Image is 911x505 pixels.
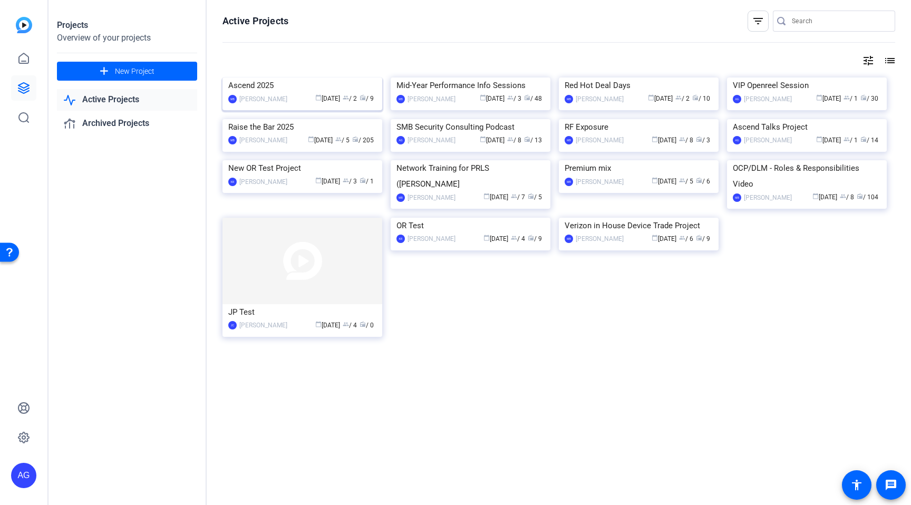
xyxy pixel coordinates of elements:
div: [PERSON_NAME] [408,234,455,244]
span: / 10 [692,95,710,102]
div: [PERSON_NAME] [408,135,455,145]
div: Overview of your projects [57,32,197,44]
div: [PERSON_NAME] [744,192,792,203]
span: radio [692,94,699,101]
div: MB [396,193,405,202]
div: [PERSON_NAME] [239,94,287,104]
span: / 2 [675,95,690,102]
span: / 8 [679,137,693,144]
span: / 2 [343,95,357,102]
span: / 5 [528,193,542,201]
div: JP Test [228,304,376,320]
span: [DATE] [480,137,505,144]
span: calendar_today [315,177,322,183]
span: group [343,94,349,101]
mat-icon: filter_list [752,15,764,27]
span: radio [360,94,366,101]
span: [DATE] [652,235,676,242]
div: MB [565,235,573,243]
span: radio [528,235,534,241]
div: MB [733,193,741,202]
span: radio [696,136,702,142]
a: Archived Projects [57,113,197,134]
div: MB [565,136,573,144]
span: group [844,136,850,142]
div: [PERSON_NAME] [576,177,624,187]
span: radio [360,321,366,327]
span: New Project [115,66,154,77]
span: radio [696,177,702,183]
span: [DATE] [315,322,340,329]
div: [PERSON_NAME] [408,192,455,203]
span: calendar_today [483,193,490,199]
span: / 3 [696,137,710,144]
span: / 3 [343,178,357,185]
span: [DATE] [480,95,505,102]
div: OCP/DLM - Roles & Responsibilities Video [733,160,881,192]
span: radio [860,136,867,142]
span: radio [857,193,863,199]
span: / 13 [524,137,542,144]
span: group [844,94,850,101]
span: / 9 [528,235,542,242]
span: group [511,193,517,199]
div: AG [396,136,405,144]
span: calendar_today [483,235,490,241]
div: MB [396,95,405,103]
span: [DATE] [648,95,673,102]
img: blue-gradient.svg [16,17,32,33]
div: SMB Security Consulting Podcast [396,119,545,135]
span: calendar_today [816,94,822,101]
div: Mid-Year Performance Info Sessions [396,77,545,93]
span: radio [860,94,867,101]
span: [DATE] [308,137,333,144]
span: calendar_today [812,193,819,199]
span: calendar_today [816,136,822,142]
span: / 8 [507,137,521,144]
div: Ascend 2025 [228,77,376,93]
span: calendar_today [480,136,486,142]
span: calendar_today [648,94,654,101]
div: MB [565,178,573,186]
div: KR [396,235,405,243]
span: radio [696,235,702,241]
span: / 7 [511,193,525,201]
span: [DATE] [816,137,841,144]
div: JC [228,321,237,329]
div: New OR Test Project [228,160,376,176]
span: / 104 [857,193,878,201]
div: Verizon in House Device Trade Project [565,218,713,234]
span: / 6 [679,235,693,242]
span: group [343,321,349,327]
div: [PERSON_NAME] [239,135,287,145]
button: New Project [57,62,197,81]
span: calendar_today [652,136,658,142]
div: OR Test [396,218,545,234]
div: AG [733,136,741,144]
div: MB [565,95,573,103]
div: [PERSON_NAME] [744,135,792,145]
div: [PERSON_NAME] [408,94,455,104]
span: [DATE] [315,178,340,185]
span: group [335,136,342,142]
span: / 6 [696,178,710,185]
div: Premium mix [565,160,713,176]
div: [PERSON_NAME] [576,234,624,244]
span: group [343,177,349,183]
span: group [507,136,513,142]
span: group [675,94,682,101]
mat-icon: accessibility [850,479,863,491]
span: / 8 [840,193,854,201]
span: / 205 [352,137,374,144]
div: KR [228,178,237,186]
div: Ascend Talks Project [733,119,881,135]
mat-icon: list [883,54,895,67]
span: [DATE] [816,95,841,102]
mat-icon: add [98,65,111,78]
h1: Active Projects [222,15,288,27]
div: MB [228,136,237,144]
span: / 5 [335,137,350,144]
div: MB [228,95,237,103]
span: / 4 [511,235,525,242]
span: radio [352,136,358,142]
